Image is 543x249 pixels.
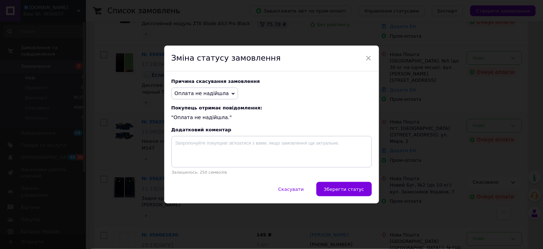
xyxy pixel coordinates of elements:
[171,105,372,111] span: Покупець отримає повідомлення:
[271,182,311,196] button: Скасувати
[316,182,372,196] button: Зберегти статус
[171,170,372,175] p: Залишилось: 250 символів
[324,187,364,192] span: Зберегти статус
[278,187,304,192] span: Скасувати
[175,90,229,96] span: Оплата не надійшла
[164,46,379,71] div: Зміна статусу замовлення
[171,127,372,132] div: Додатковий коментар
[171,105,372,121] div: "Оплата не надійшла."
[365,52,372,64] span: ×
[171,79,372,84] div: Причина скасування замовлення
